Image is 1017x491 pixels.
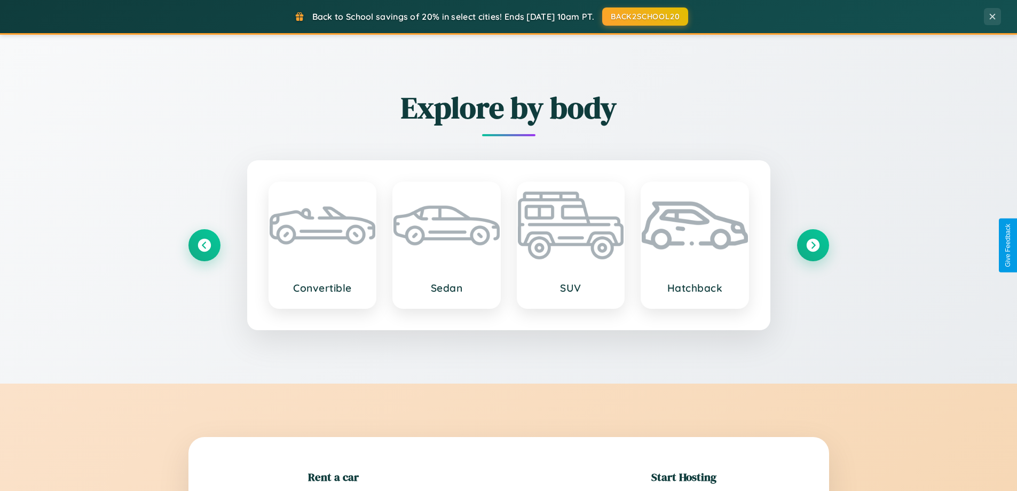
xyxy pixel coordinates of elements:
button: BACK2SCHOOL20 [602,7,688,26]
span: Back to School savings of 20% in select cities! Ends [DATE] 10am PT. [312,11,594,22]
h2: Start Hosting [651,469,716,485]
h3: Hatchback [652,282,737,294]
h3: Sedan [404,282,489,294]
h2: Rent a car [308,469,359,485]
div: Give Feedback [1004,224,1012,267]
h3: Convertible [280,282,365,294]
h3: SUV [529,282,613,294]
h2: Explore by body [188,87,829,128]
